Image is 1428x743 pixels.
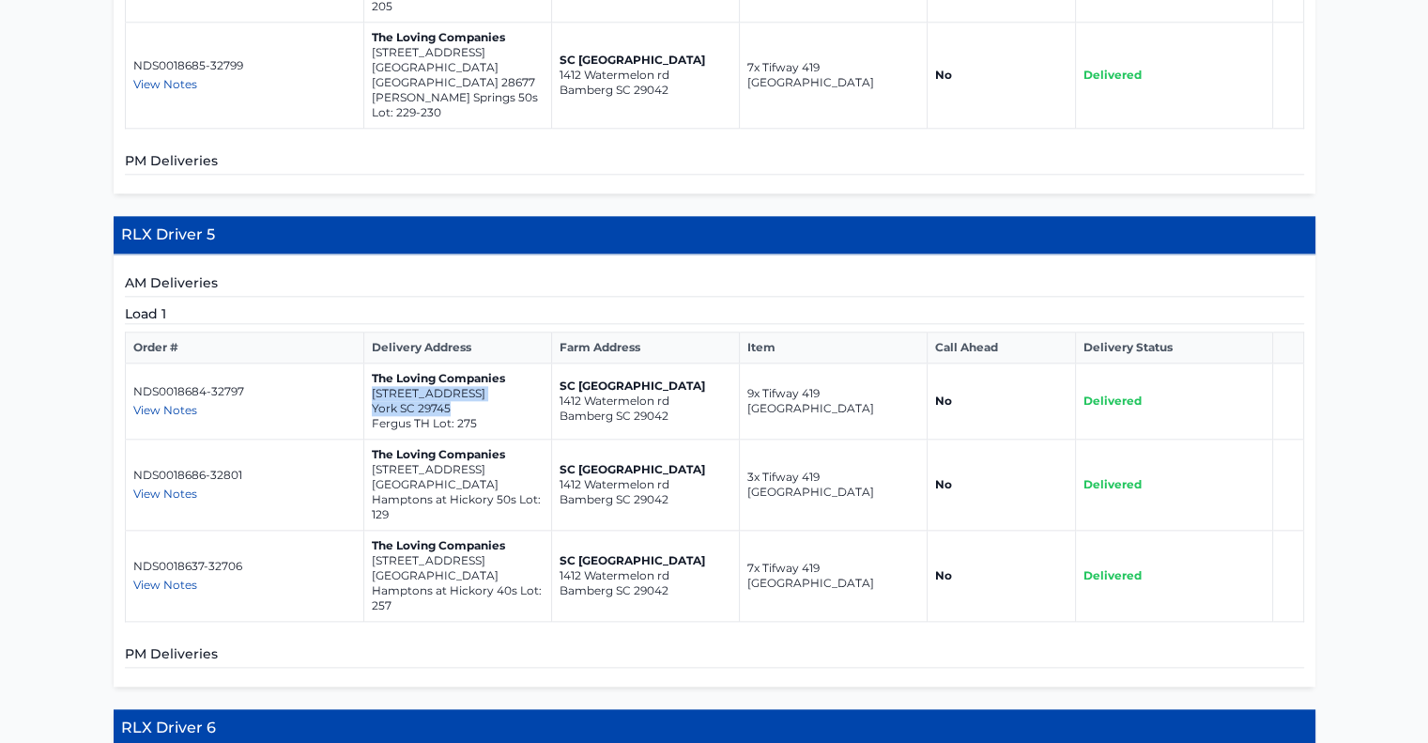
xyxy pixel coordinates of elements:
p: The Loving Companies [372,371,544,386]
p: Bamberg SC 29042 [560,492,731,507]
p: [STREET_ADDRESS] [372,386,544,401]
p: 1412 Watermelon rd [560,68,731,83]
p: NDS0018684-32797 [133,384,356,399]
strong: No [935,394,952,408]
p: The Loving Companies [372,30,544,45]
p: NDS0018686-32801 [133,468,356,483]
p: Bamberg SC 29042 [560,583,731,598]
p: [GEOGRAPHIC_DATA] [372,477,544,492]
p: Hamptons at Hickory 40s Lot: 257 [372,583,544,613]
p: The Loving Companies [372,447,544,462]
span: View Notes [133,403,197,417]
p: Hamptons at Hickory 50s Lot: 129 [372,492,544,522]
p: SC [GEOGRAPHIC_DATA] [560,53,731,68]
p: SC [GEOGRAPHIC_DATA] [560,379,731,394]
span: Delivered [1083,68,1142,82]
td: 9x Tifway 419 [GEOGRAPHIC_DATA] [739,364,927,440]
h5: PM Deliveries [125,151,1304,175]
p: 1412 Watermelon rd [560,394,731,409]
p: [STREET_ADDRESS] [372,462,544,477]
th: Item [739,333,927,364]
p: [GEOGRAPHIC_DATA] [372,568,544,583]
p: [STREET_ADDRESS] [372,553,544,568]
h5: AM Deliveries [125,273,1304,297]
th: Delivery Address [363,333,551,364]
th: Call Ahead [927,333,1075,364]
p: 1412 Watermelon rd [560,568,731,583]
strong: No [935,68,952,82]
p: Bamberg SC 29042 [560,409,731,424]
p: [STREET_ADDRESS] [372,45,544,60]
strong: No [935,568,952,582]
p: NDS0018685-32799 [133,58,356,73]
span: View Notes [133,77,197,91]
p: Bamberg SC 29042 [560,83,731,98]
p: York SC 29745 [372,401,544,416]
span: View Notes [133,487,197,501]
th: Delivery Status [1075,333,1273,364]
p: 1412 Watermelon rd [560,477,731,492]
strong: No [935,477,952,491]
h4: RLX Driver 5 [114,216,1315,255]
p: NDS0018637-32706 [133,559,356,574]
td: 7x Tifway 419 [GEOGRAPHIC_DATA] [739,531,927,622]
span: View Notes [133,578,197,592]
p: SC [GEOGRAPHIC_DATA] [560,553,731,568]
span: Delivered [1083,477,1142,491]
td: 3x Tifway 419 [GEOGRAPHIC_DATA] [739,440,927,531]
span: Delivered [1083,568,1142,582]
p: [PERSON_NAME] Springs 50s Lot: 229-230 [372,90,544,120]
h5: PM Deliveries [125,644,1304,668]
td: 7x Tifway 419 [GEOGRAPHIC_DATA] [739,23,927,129]
p: Fergus TH Lot: 275 [372,416,544,431]
th: Farm Address [551,333,739,364]
span: Delivered [1083,394,1142,408]
th: Order # [125,333,363,364]
p: [GEOGRAPHIC_DATA] [GEOGRAPHIC_DATA] 28677 [372,60,544,90]
p: The Loving Companies [372,538,544,553]
h5: Load 1 [125,304,1304,324]
p: SC [GEOGRAPHIC_DATA] [560,462,731,477]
